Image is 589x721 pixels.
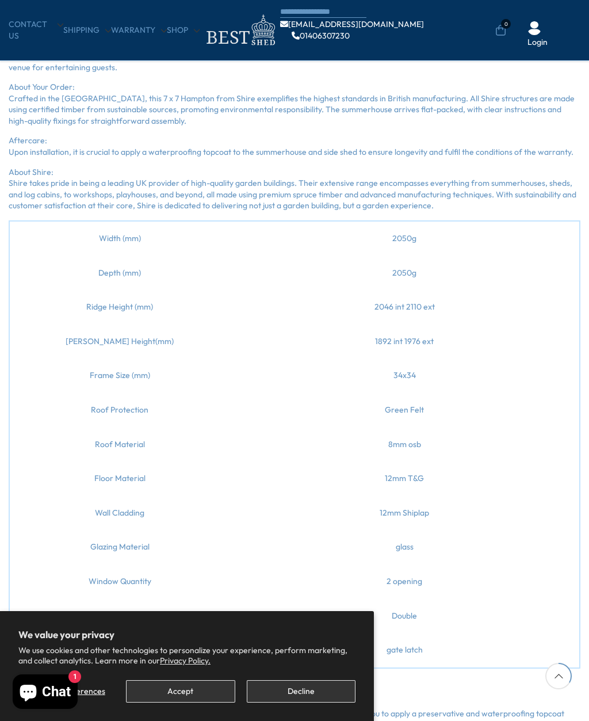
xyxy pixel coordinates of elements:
[495,25,506,36] a: 0
[247,680,355,703] button: Decline
[9,530,230,564] td: Glazing Material
[9,256,230,291] td: Depth (mm)
[63,25,111,36] a: Shipping
[9,167,580,212] p: About Shire: Shire takes pride in being a leading UK provider of high-quality garden buildings. T...
[9,135,580,158] p: Aftercare: Upon installation, it is crucial to apply a waterproofing topcoat to the summerhouse a...
[292,32,350,40] a: 01406307230
[230,599,580,634] td: Double
[9,461,230,496] td: Floor Material
[527,21,541,35] img: User Icon
[9,428,230,462] td: Roof Material
[9,290,230,325] td: Ridge Height (mm)
[501,19,511,29] span: 0
[9,496,230,531] td: Wall Cladding
[527,37,548,48] a: Login
[200,12,280,49] img: logo
[126,680,235,703] button: Accept
[230,530,580,564] td: glass
[230,221,580,256] td: 2050g
[9,599,230,634] td: Door(s)
[9,325,230,359] td: [PERSON_NAME] Height(mm)
[230,496,580,531] td: 12mm Shiplap
[111,25,167,36] a: Warranty
[160,655,211,666] a: Privacy Policy.
[9,564,230,599] td: Window Quantity
[280,20,424,28] a: [EMAIL_ADDRESS][DOMAIN_NAME]
[230,290,580,325] td: 2046 int 2110 ext
[230,428,580,462] td: 8mm osb
[9,393,230,428] td: Roof Protection
[230,325,580,359] td: 1892 int 1976 ext
[18,630,355,640] h2: We value your privacy
[9,51,580,73] p: Merging leisure with utilitarian design, the summerhouse section invites you to unwind in style, ...
[9,221,230,256] td: Width (mm)
[9,674,81,712] inbox-online-store-chat: Shopify online store chat
[18,645,355,666] p: We use cookies and other technologies to personalize your experience, perform marketing, and coll...
[230,256,580,291] td: 2050g
[9,358,230,393] td: Frame Size (mm)
[9,19,63,41] a: CONTACT US
[230,461,580,496] td: 12mm T&G
[230,633,580,668] td: gate latch
[167,25,200,36] a: Shop
[230,358,580,393] td: 34x34
[230,564,580,599] td: 2 opening
[9,82,580,127] p: About Your Order: Crafted in the [GEOGRAPHIC_DATA], this 7 x 7 Hampton from Shire exemplifies the...
[230,393,580,428] td: Green Felt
